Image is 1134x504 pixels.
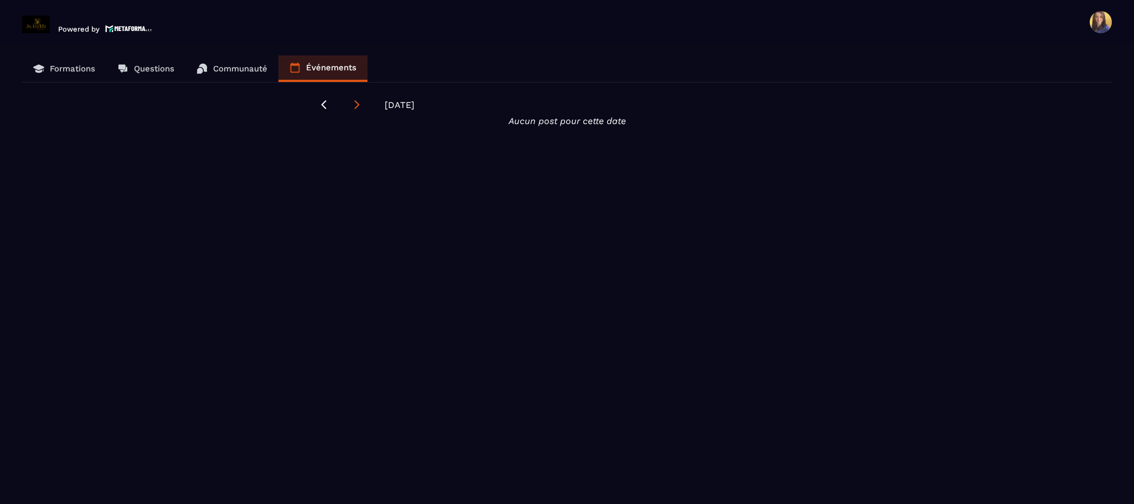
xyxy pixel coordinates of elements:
p: Questions [134,64,174,74]
img: logo [105,24,152,33]
a: Questions [106,55,185,82]
i: Aucun post pour cette date [509,116,626,126]
p: Formations [50,64,95,74]
a: Événements [278,55,367,82]
p: Événements [306,63,356,73]
img: logo-branding [22,16,50,33]
p: Communauté [213,64,267,74]
p: Powered by [58,25,100,33]
a: Communauté [185,55,278,82]
a: Formations [22,55,106,82]
span: [DATE] [385,100,415,110]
